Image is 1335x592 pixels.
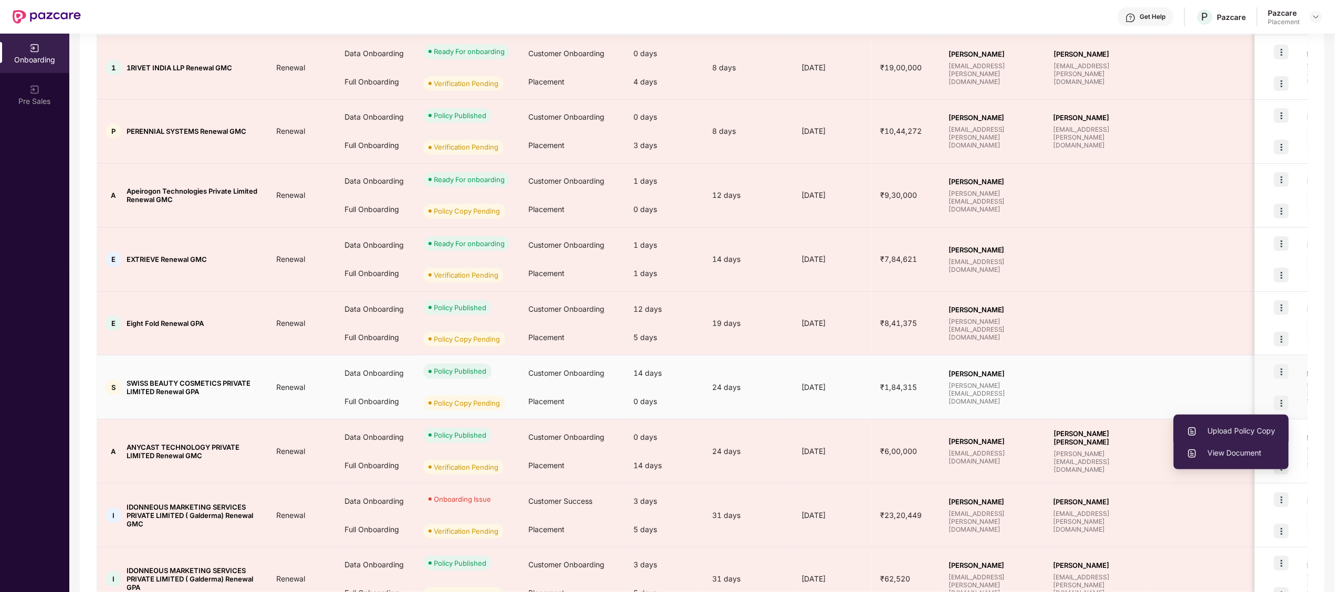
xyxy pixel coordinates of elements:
[127,319,204,327] span: Eight Fold Renewal GPA
[704,573,793,585] div: 31 days
[872,383,925,392] span: ₹1,84,315
[625,103,704,131] div: 0 days
[127,64,232,72] span: 1RIVET INDIA LLP Renewal GMC
[528,525,565,534] span: Placement
[625,295,704,323] div: 12 days
[1268,18,1300,26] div: Placement
[528,269,565,278] span: Placement
[528,368,604,377] span: Customer Onboarding
[336,259,415,288] div: Full Onboarding
[1274,108,1289,123] img: icon
[434,366,486,376] div: Policy Published
[528,461,565,470] span: Placement
[336,387,415,416] div: Full Onboarding
[336,515,415,544] div: Full Onboarding
[872,319,925,327] span: ₹8,41,375
[872,63,930,72] span: ₹19,00,000
[434,494,491,504] div: Onboarding Issue
[528,205,565,214] span: Placement
[268,255,314,263] span: Renewal
[106,379,121,395] div: S
[434,238,505,249] div: Ready For onboarding
[948,369,1037,378] span: [PERSON_NAME]
[1274,332,1289,346] img: icon
[1312,13,1320,21] img: svg+xml;base64,PHN2ZyBpZD0iRHJvcGRvd24tMzJ4MzIiIHhtbG5zPSJodHRwOi8vd3d3LnczLm9yZy8yMDAwL3N2ZyIgd2...
[625,487,704,515] div: 3 days
[434,526,498,536] div: Verification Pending
[268,447,314,456] span: Renewal
[704,510,793,521] div: 31 days
[336,231,415,259] div: Data Onboarding
[434,174,505,185] div: Ready For onboarding
[1274,204,1289,218] img: icon
[127,255,207,263] span: EXTRIEVE Renewal GMC
[872,191,925,199] span: ₹9,30,000
[793,318,872,329] div: [DATE]
[127,127,246,135] span: PERENNIAL SYSTEMS Renewal GMC
[528,560,604,569] span: Customer Onboarding
[268,126,314,135] span: Renewal
[625,231,704,259] div: 1 days
[1054,561,1142,569] span: [PERSON_NAME]
[434,142,498,152] div: Verification Pending
[948,498,1037,506] span: [PERSON_NAME]
[434,398,500,408] div: Policy Copy Pending
[948,318,1037,341] span: [PERSON_NAME][EMAIL_ADDRESS][DOMAIN_NAME]
[1054,510,1142,533] span: [EMAIL_ADDRESS][PERSON_NAME][DOMAIN_NAME]
[793,573,872,585] div: [DATE]
[434,462,498,472] div: Verification Pending
[1054,498,1142,506] span: [PERSON_NAME]
[793,189,872,201] div: [DATE]
[1274,140,1289,154] img: icon
[1187,448,1197,459] img: svg+xml;base64,PHN2ZyBpZD0iVXBsb2FkX0xvZ3MiIGRhdGEtbmFtZT0iVXBsb2FkIExvZ3MiIHhtbG5zPSJodHRwOi8vd3...
[528,176,604,185] span: Customer Onboarding
[336,359,415,387] div: Data Onboarding
[1274,556,1289,570] img: icon
[948,437,1037,446] span: [PERSON_NAME]
[1274,236,1289,251] img: icon
[106,251,121,267] div: E
[948,113,1037,122] span: [PERSON_NAME]
[434,110,486,121] div: Policy Published
[106,60,121,76] div: 1
[625,359,704,387] div: 14 days
[948,189,1037,213] span: [PERSON_NAME][EMAIL_ADDRESS][DOMAIN_NAME]
[1274,76,1289,91] img: icon
[948,510,1037,533] span: [EMAIL_ADDRESS][PERSON_NAME][DOMAIN_NAME]
[127,566,259,591] span: IDONNEOUS MARKETING SERVICES PRIVATE LIMITED ( Galderma) Renewal GPA
[1054,113,1142,122] span: [PERSON_NAME]
[528,141,565,150] span: Placement
[528,496,592,505] span: Customer Success
[106,123,121,139] div: P
[872,574,919,583] span: ₹62,520
[268,319,314,327] span: Renewal
[1202,10,1208,23] span: P
[625,131,704,160] div: 3 days
[336,551,415,579] div: Data Onboarding
[1054,429,1142,446] span: [PERSON_NAME] [PERSON_NAME]
[625,167,704,195] div: 1 days
[106,571,121,587] div: I
[1274,268,1289,282] img: icon
[336,39,415,68] div: Data Onboarding
[106,508,121,523] div: I
[336,103,415,131] div: Data Onboarding
[1274,300,1289,315] img: icon
[948,50,1037,58] span: [PERSON_NAME]
[29,43,40,54] img: svg+xml;base64,PHN2ZyB3aWR0aD0iMjAiIGhlaWdodD0iMjAiIHZpZXdCb3g9IjAgMCAyMCAyMCIgZmlsbD0ibm9uZSIgeG...
[625,423,704,451] div: 0 days
[625,68,704,96] div: 4 days
[434,430,486,440] div: Policy Published
[528,397,565,406] span: Placement
[793,62,872,73] div: [DATE]
[434,46,505,57] div: Ready For onboarding
[336,131,415,160] div: Full Onboarding
[793,446,872,457] div: [DATE]
[625,259,704,288] div: 1 days
[1274,45,1289,59] img: icon
[1268,8,1300,18] div: Pazcare
[528,432,604,441] span: Customer Onboarding
[948,258,1037,273] span: [EMAIL_ADDRESS][DOMAIN_NAME]
[793,382,872,393] div: [DATE]
[434,334,500,344] div: Policy Copy Pending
